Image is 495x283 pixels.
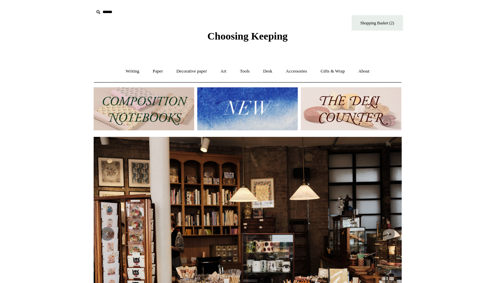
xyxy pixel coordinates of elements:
[234,62,256,80] a: Tools
[207,36,287,41] a: Choosing Keeping
[146,62,169,80] a: Paper
[301,87,401,130] img: The Deli Counter
[314,62,351,80] a: Gifts & Wrap
[101,227,114,241] button: Previous
[170,62,213,80] a: Decorative paper
[94,87,194,130] img: 202302 Composition ledgers.jpg__PID:69722ee6-fa44-49dd-a067-31375e5d54ec
[352,62,376,80] a: About
[207,30,287,42] span: Choosing Keeping
[119,62,145,80] a: Writing
[257,62,279,80] a: Desk
[381,227,395,241] button: Next
[280,62,313,80] a: Accessories
[352,15,403,31] a: Shopping Basket (2)
[214,62,233,80] a: Art
[197,87,298,130] img: New.jpg__PID:f73bdf93-380a-4a35-bcfe-7823039498e1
